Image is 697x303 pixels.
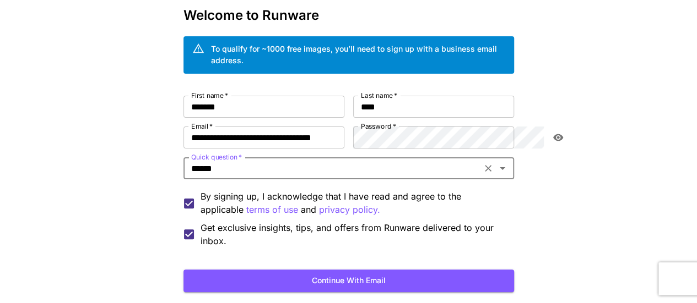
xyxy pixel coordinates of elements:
[246,203,298,217] p: terms of use
[361,122,396,131] label: Password
[246,203,298,217] button: By signing up, I acknowledge that I have read and agree to the applicable and privacy policy.
[211,43,505,66] div: To qualify for ~1000 free images, you’ll need to sign up with a business email address.
[361,91,397,100] label: Last name
[183,269,514,292] button: Continue with email
[201,221,505,247] span: Get exclusive insights, tips, and offers from Runware delivered to your inbox.
[191,122,213,131] label: Email
[548,128,568,147] button: toggle password visibility
[191,152,242,162] label: Quick question
[319,203,380,217] p: privacy policy.
[480,161,496,176] button: Clear
[183,8,514,23] h3: Welcome to Runware
[191,91,228,100] label: First name
[201,190,505,217] p: By signing up, I acknowledge that I have read and agree to the applicable and
[495,161,510,176] button: Open
[319,203,380,217] button: By signing up, I acknowledge that I have read and agree to the applicable terms of use and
